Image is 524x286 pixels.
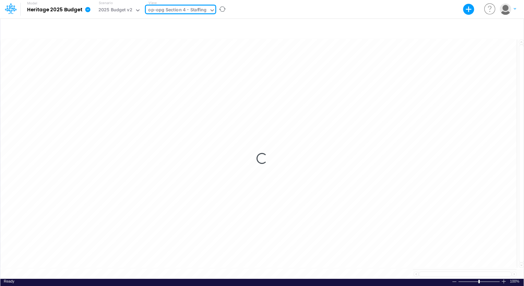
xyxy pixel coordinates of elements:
div: Zoom In [501,279,507,284]
div: 2025 Budget v2 [98,7,132,14]
div: Zoom [478,280,480,283]
div: Zoom [458,279,501,284]
label: Scenario [99,0,113,5]
label: View [148,0,156,5]
div: Zoom level [510,279,520,284]
label: Model [27,1,37,5]
div: In Ready mode [4,279,14,284]
div: op-opg Section 4 - Staffing [148,7,206,14]
span: 100% [510,279,520,284]
b: Heritage 2025 Budget [27,7,82,13]
span: Ready [4,279,14,283]
div: Zoom Out [452,279,457,284]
